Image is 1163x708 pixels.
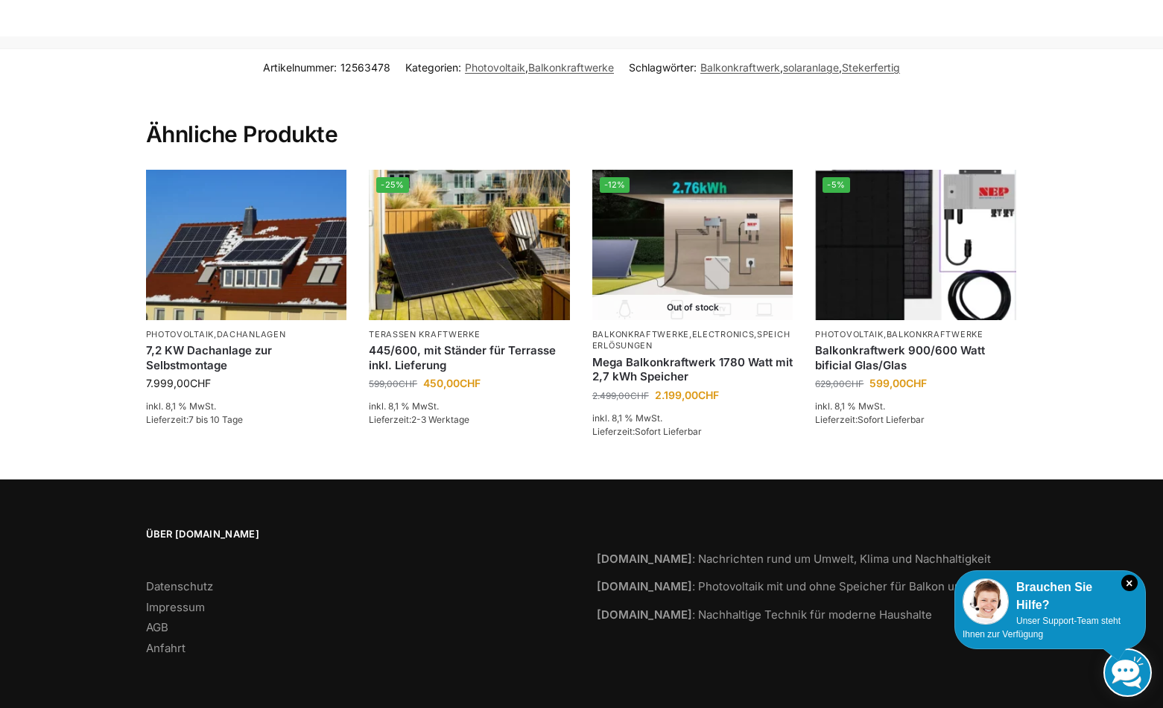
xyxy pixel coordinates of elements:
[146,600,205,614] a: Impressum
[1121,575,1138,591] i: Schließen
[597,552,991,566] a: [DOMAIN_NAME]: Nachrichten rund um Umwelt, Klima und Nachhaltigkeit
[906,377,927,389] span: CHF
[146,414,243,425] span: Lieferzeit:
[592,355,793,384] a: Mega Balkonkraftwerk 1780 Watt mit 2,7 kWh Speicher
[146,377,211,389] bdi: 7.999,00
[963,578,1009,625] img: Customer service
[783,61,839,74] a: solaranlage
[369,400,570,413] p: inkl. 8,1 % MwSt.
[190,377,211,389] span: CHF
[815,329,883,339] a: Photovoltaik
[460,377,481,389] span: CHF
[263,60,390,75] span: Artikelnummer:
[146,527,567,542] span: Über [DOMAIN_NAME]
[369,329,480,339] a: Terassen Kraftwerke
[963,616,1121,640] span: Unser Support-Team steht Ihnen zur Verfügung
[815,400,1016,413] p: inkl. 8,1 % MwSt.
[405,60,614,75] span: Kategorien: ,
[592,412,793,425] p: inkl. 8,1 % MwSt.
[635,426,702,437] span: Sofort Lieferbar
[146,620,168,634] a: AGB
[597,579,1018,593] a: [DOMAIN_NAME]: Photovoltaik mit und ohne Speicher für Balkon und Terrasse
[146,85,1018,149] h2: Ähnliche Produkte
[700,61,780,74] a: Balkonkraftwerk
[815,378,863,389] bdi: 629,00
[369,378,417,389] bdi: 599,00
[842,61,900,74] a: Stekerfertig
[217,329,286,339] a: Dachanlagen
[592,329,790,351] a: Speicherlösungen
[815,343,1016,372] a: Balkonkraftwerk 900/600 Watt bificial Glas/Glas
[815,329,1016,340] p: ,
[887,329,983,339] a: Balkonkraftwerke
[369,170,570,320] a: -25%Solar Panel im edlen Schwarz mit Ständer
[597,552,692,566] strong: [DOMAIN_NAME]
[629,60,900,75] span: Schlagwörter: , ,
[146,343,347,372] a: 7,2 KW Dachanlage zur Selbstmontage
[411,414,469,425] span: 2-3 Werktage
[963,578,1138,614] div: Brauchen Sie Hilfe?
[146,641,186,655] a: Anfahrt
[592,390,649,401] bdi: 2.499,00
[845,378,863,389] span: CHF
[698,389,719,401] span: CHF
[815,170,1016,320] a: -5%Bificiales Hochleistungsmodul
[188,414,243,425] span: 7 bis 10 Tage
[869,377,927,389] bdi: 599,00
[146,329,347,340] p: ,
[465,61,525,74] a: Photovoltaik
[815,170,1016,320] img: Bificiales Hochleistungsmodul
[815,414,925,425] span: Lieferzeit:
[630,390,649,401] span: CHF
[369,343,570,372] a: 445/600, mit Ständer für Terrasse inkl. Lieferung
[655,389,719,401] bdi: 2.199,00
[340,61,390,74] span: 12563478
[692,329,755,339] a: Electronics
[369,170,570,320] img: Solar Panel im edlen Schwarz mit Ständer
[423,377,481,389] bdi: 450,00
[146,579,213,593] a: Datenschutz
[592,170,793,320] a: -12% Out of stockSolaranlage mit 2,7 KW Batteriespeicher Genehmigungsfrei
[369,414,469,425] span: Lieferzeit:
[597,607,932,622] a: [DOMAIN_NAME]: Nachhaltige Technik für moderne Haushalte
[592,170,793,320] img: Solaranlage mit 2,7 KW Batteriespeicher Genehmigungsfrei
[592,329,793,352] p: , ,
[399,378,417,389] span: CHF
[146,400,347,413] p: inkl. 8,1 % MwSt.
[146,170,347,320] img: Solar Dachanlage 6,5 KW
[597,579,692,593] strong: [DOMAIN_NAME]
[528,61,614,74] a: Balkonkraftwerke
[597,607,692,622] strong: [DOMAIN_NAME]
[592,426,702,437] span: Lieferzeit:
[592,329,689,339] a: Balkonkraftwerke
[146,329,214,339] a: Photovoltaik
[858,414,925,425] span: Sofort Lieferbar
